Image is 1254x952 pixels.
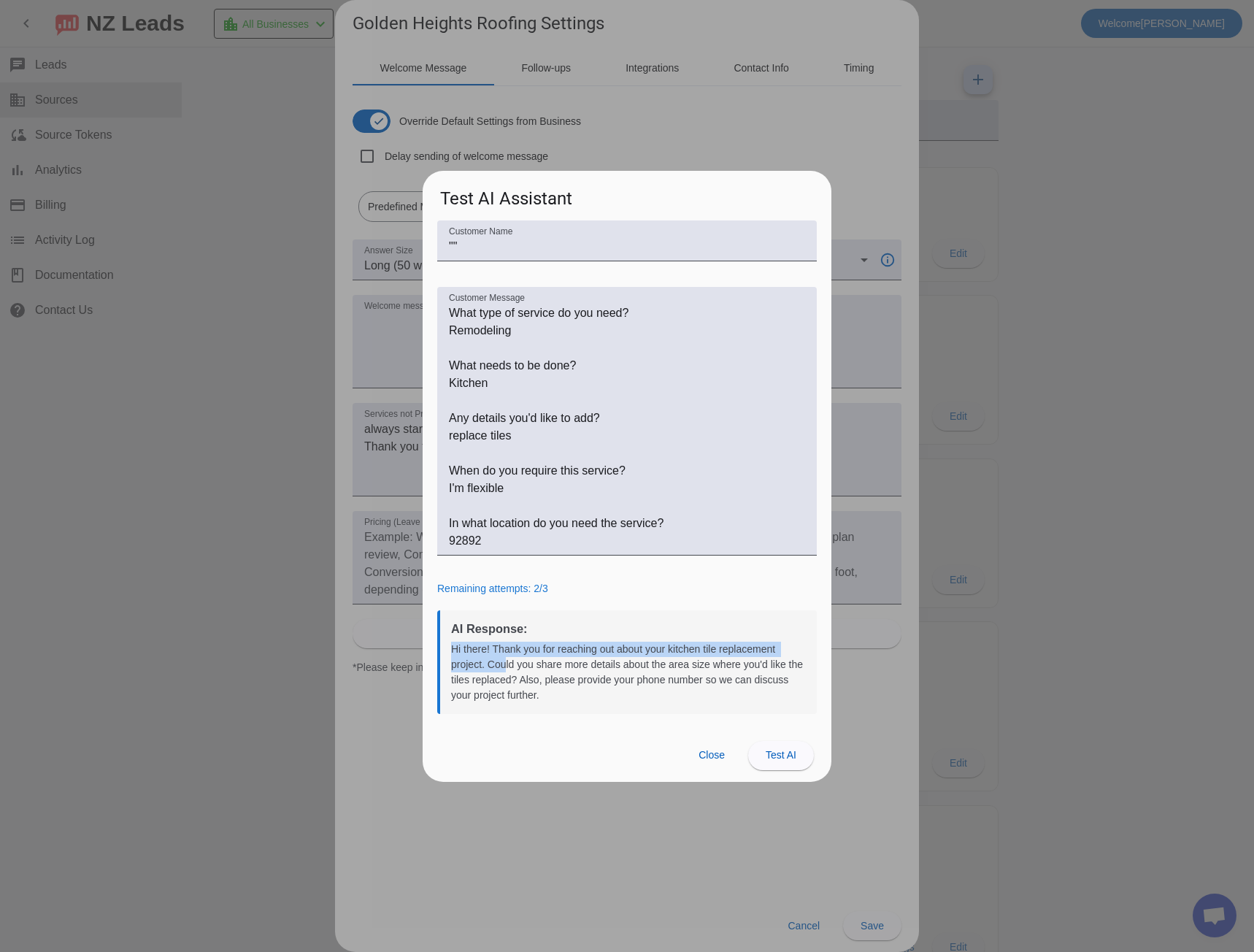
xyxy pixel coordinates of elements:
[449,293,525,302] mat-label: Customer Message
[423,171,831,220] h2: Test AI Assistant
[687,741,736,770] button: Close
[451,621,806,636] h3: AI Response:
[699,749,725,761] span: Close
[449,226,512,236] mat-label: Customer Name
[437,583,548,594] span: Remaining attempts: 2/3
[748,741,814,770] button: Test AI
[766,749,796,761] span: Test AI
[451,642,806,703] div: Hi there! Thank you for reaching out about your kitchen tile replacement project. Could you share...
